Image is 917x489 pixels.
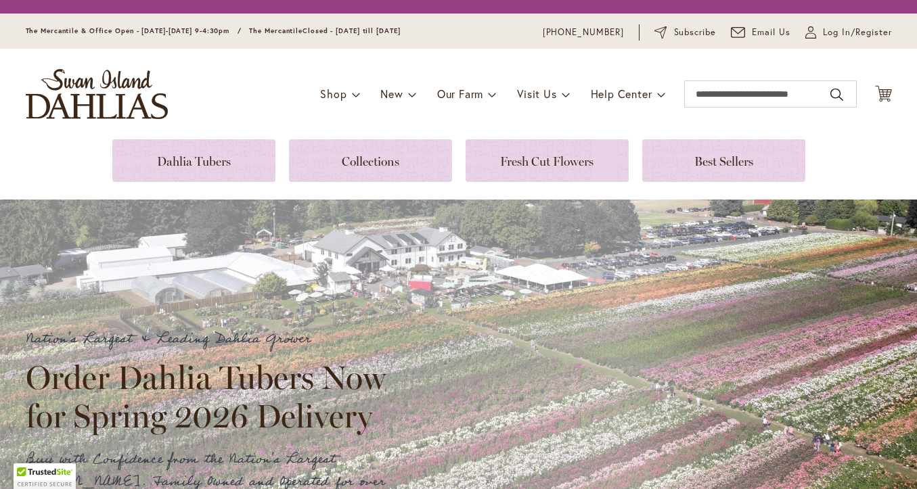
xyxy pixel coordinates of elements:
[303,26,400,35] span: Closed - [DATE] till [DATE]
[26,358,398,434] h2: Order Dahlia Tubers Now for Spring 2026 Delivery
[752,26,790,39] span: Email Us
[591,87,652,101] span: Help Center
[805,26,892,39] a: Log In/Register
[26,328,398,350] p: Nation's Largest & Leading Dahlia Grower
[26,26,303,35] span: The Mercantile & Office Open - [DATE]-[DATE] 9-4:30pm / The Mercantile
[674,26,717,39] span: Subscribe
[823,26,892,39] span: Log In/Register
[731,26,790,39] a: Email Us
[517,87,556,101] span: Visit Us
[26,69,168,119] a: store logo
[654,26,716,39] a: Subscribe
[320,87,346,101] span: Shop
[830,84,843,106] button: Search
[380,87,403,101] span: New
[437,87,483,101] span: Our Farm
[543,26,625,39] a: [PHONE_NUMBER]
[14,463,76,489] div: TrustedSite Certified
